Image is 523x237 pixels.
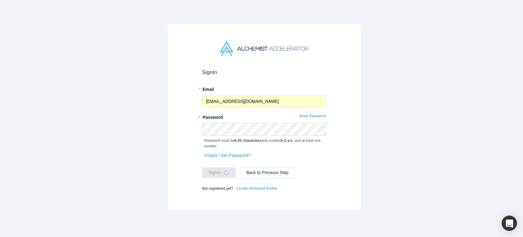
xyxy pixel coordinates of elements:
[280,138,286,143] strong: A-Z
[202,186,233,191] span: Not registered yet?
[220,41,308,56] img: Alchemist Accelerator Logo
[299,112,326,120] button: Show Password
[236,185,277,192] a: Create Alchemist Profile
[204,138,324,149] p: Password must be and contain , , and at least one number.
[202,112,326,121] label: Password
[234,138,261,143] strong: 8-20 characters
[202,84,326,93] label: Email
[204,150,251,161] a: Forgot / Set Password?
[202,69,326,76] h2: Sign In
[287,138,293,143] strong: a-z
[240,167,295,178] button: Back to Previous Step
[202,167,236,178] button: SignIn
